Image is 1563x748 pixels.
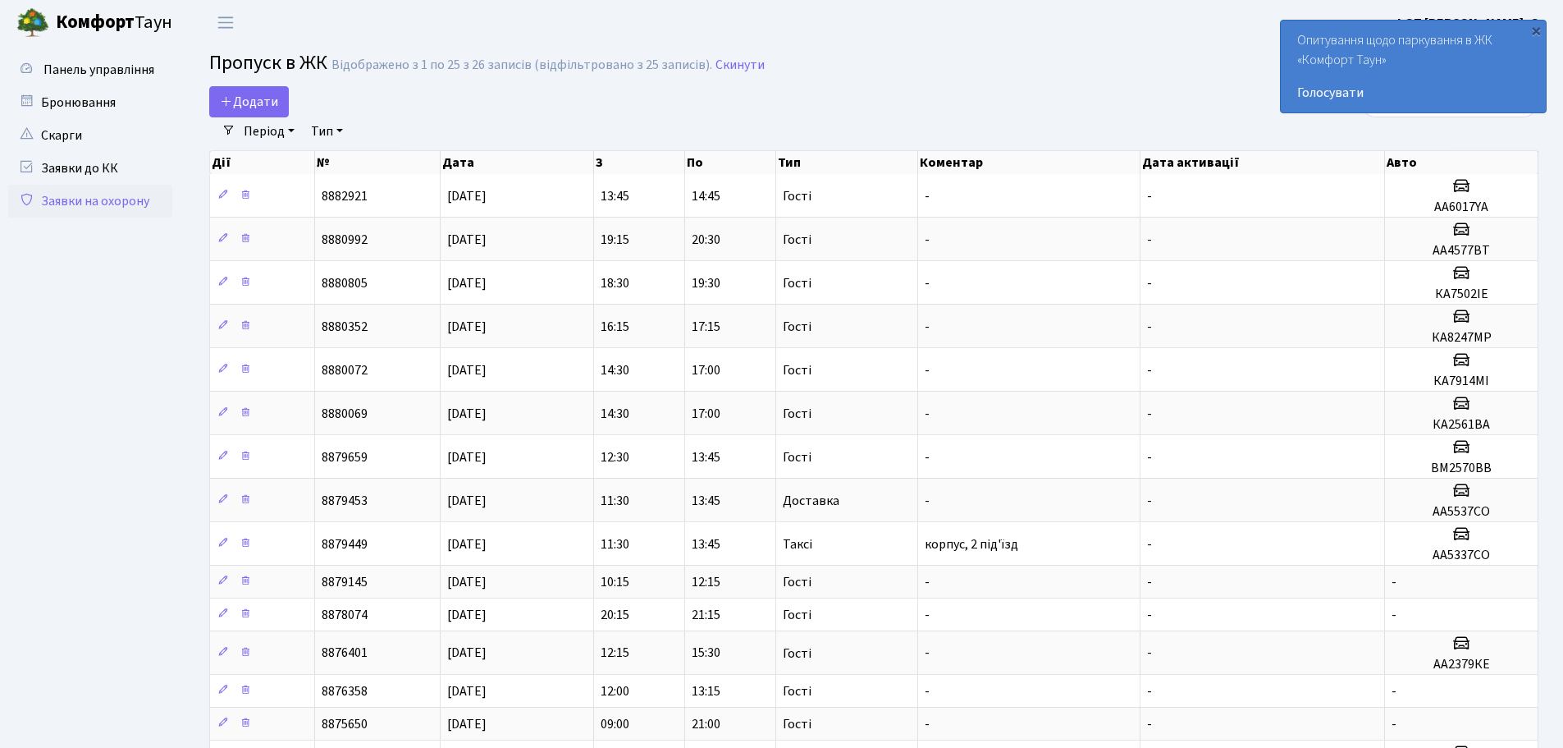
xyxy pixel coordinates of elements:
[304,117,350,145] a: Тип
[237,117,301,145] a: Період
[322,715,368,733] span: 8875650
[783,407,811,420] span: Гості
[601,606,629,624] span: 20:15
[692,361,720,379] span: 17:00
[447,606,487,624] span: [DATE]
[322,645,368,663] span: 8876401
[692,606,720,624] span: 21:15
[925,682,930,700] span: -
[783,576,811,589] span: Гості
[8,53,172,86] a: Панель управління
[322,187,368,205] span: 8882921
[43,61,154,79] span: Панель управління
[1392,200,1531,215] h5: АА6017YA
[1394,13,1543,33] a: ФОП [PERSON_NAME]. О.
[447,715,487,733] span: [DATE]
[210,151,315,174] th: Дії
[447,682,487,700] span: [DATE]
[447,231,487,249] span: [DATE]
[925,448,930,466] span: -
[1147,535,1152,553] span: -
[209,86,289,117] a: Додати
[1392,374,1531,389] h5: КА7914МІ
[1147,231,1152,249] span: -
[1392,417,1531,433] h5: КА2561ВА
[1147,606,1152,624] span: -
[601,492,629,510] span: 11:30
[601,187,629,205] span: 13:45
[322,448,368,466] span: 8879659
[783,320,811,333] span: Гості
[1392,682,1396,700] span: -
[315,151,441,174] th: №
[1147,715,1152,733] span: -
[692,318,720,336] span: 17:15
[918,151,1141,174] th: Коментар
[692,573,720,591] span: 12:15
[322,274,368,292] span: 8880805
[220,93,278,111] span: Додати
[692,231,720,249] span: 20:30
[1147,274,1152,292] span: -
[783,718,811,731] span: Гості
[1147,187,1152,205] span: -
[447,187,487,205] span: [DATE]
[56,9,172,37] span: Таун
[56,9,135,35] b: Комфорт
[601,715,629,733] span: 09:00
[1392,243,1531,259] h5: АА4577ВТ
[783,277,811,290] span: Гості
[1147,405,1152,423] span: -
[322,361,368,379] span: 8880072
[322,682,368,700] span: 8876358
[16,7,49,39] img: logo.png
[322,492,368,510] span: 8879453
[601,645,629,663] span: 12:15
[1392,606,1396,624] span: -
[205,9,246,36] button: Переключити навігацію
[322,231,368,249] span: 8880992
[783,364,811,377] span: Гості
[447,492,487,510] span: [DATE]
[692,535,720,553] span: 13:45
[601,535,629,553] span: 11:30
[783,685,811,698] span: Гості
[783,494,839,507] span: Доставка
[925,606,930,624] span: -
[1392,287,1531,302] h5: КА7502ІЕ
[925,535,1018,553] span: корпус, 2 під'їзд
[925,274,930,292] span: -
[447,645,487,663] span: [DATE]
[1147,492,1152,510] span: -
[1392,330,1531,346] h5: КА8247МР
[715,57,765,73] a: Скинути
[925,645,930,663] span: -
[322,535,368,553] span: 8879449
[447,448,487,466] span: [DATE]
[601,682,629,700] span: 12:00
[8,152,172,185] a: Заявки до КК
[692,492,720,510] span: 13:45
[925,187,930,205] span: -
[1147,448,1152,466] span: -
[692,405,720,423] span: 17:00
[1392,657,1531,672] h5: АА2379КЕ
[447,573,487,591] span: [DATE]
[447,535,487,553] span: [DATE]
[685,151,776,174] th: По
[601,318,629,336] span: 16:15
[601,231,629,249] span: 19:15
[1140,151,1385,174] th: Дата активації
[601,573,629,591] span: 10:15
[447,405,487,423] span: [DATE]
[447,274,487,292] span: [DATE]
[692,274,720,292] span: 19:30
[783,233,811,246] span: Гості
[1147,645,1152,663] span: -
[783,647,811,660] span: Гості
[925,318,930,336] span: -
[1147,573,1152,591] span: -
[1147,318,1152,336] span: -
[1385,151,1538,174] th: Авто
[925,573,930,591] span: -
